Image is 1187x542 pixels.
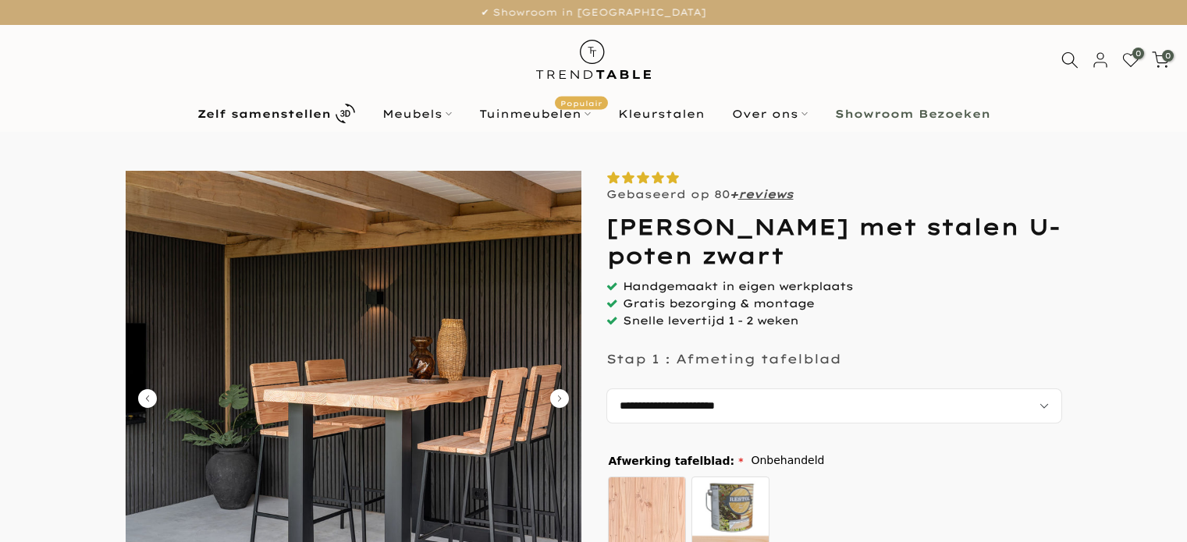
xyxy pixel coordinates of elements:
a: Showroom Bezoeken [821,105,1004,123]
span: Populair [555,96,608,109]
a: 0 [1122,51,1139,69]
button: Carousel Back Arrow [138,389,157,408]
span: Afwerking tafelblad: [609,455,744,466]
span: 0 [1132,48,1144,59]
select: autocomplete="off" [606,388,1062,423]
span: 0 [1162,50,1174,62]
span: Snelle levertijd 1 - 2 weken [623,314,798,328]
span: Onbehandeld [751,451,824,470]
p: Gebaseerd op 80 [606,187,794,201]
b: Zelf samenstellen [197,108,331,119]
span: Handgemaakt in eigen werkplaats [623,279,853,293]
span: Gratis bezorging & montage [623,296,814,310]
img: trend-table [525,25,662,94]
button: Carousel Next Arrow [550,389,569,408]
a: TuinmeubelenPopulair [465,105,604,123]
a: Kleurstalen [604,105,718,123]
p: Stap 1 : Afmeting tafelblad [606,351,841,367]
b: Showroom Bezoeken [835,108,990,119]
strong: + [730,187,738,201]
a: 0 [1152,51,1169,69]
p: ✔ Showroom in [GEOGRAPHIC_DATA] [20,4,1167,21]
a: Meubels [368,105,465,123]
a: Over ons [718,105,821,123]
a: reviews [738,187,794,201]
a: Zelf samenstellen [183,100,368,127]
h1: [PERSON_NAME] met stalen U-poten zwart [606,213,1062,270]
